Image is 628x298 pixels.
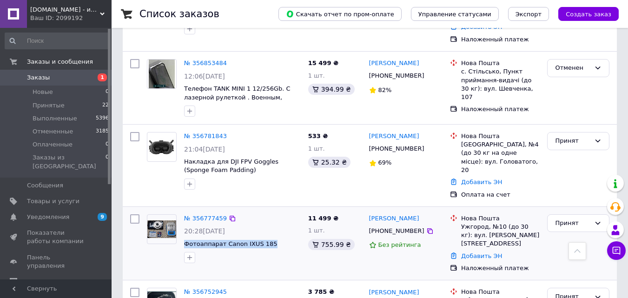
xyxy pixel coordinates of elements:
a: Фото товару [147,132,177,162]
span: Без рейтинга [378,241,421,248]
img: Фото товару [147,220,176,238]
a: [PERSON_NAME] [369,214,419,223]
div: Принят [555,136,590,146]
button: Скачать отчет по пром-оплате [278,7,402,21]
a: № 356777459 [184,215,227,222]
a: Добавить ЭН [461,252,502,259]
div: Наложенный платеж [461,264,540,272]
span: 20:28[DATE] [184,227,225,235]
span: Persona.net.ua - интернет магазин электроники и аксессуаров [30,6,100,14]
span: [PHONE_NUMBER] [369,72,424,79]
a: № 356781843 [184,132,227,139]
span: Товары и услуги [27,197,79,205]
button: Управление статусами [411,7,499,21]
span: 3185 [96,127,109,136]
span: 1 шт. [308,145,325,152]
span: Скачать отчет по пром-оплате [286,10,394,18]
span: 0 [106,88,109,96]
a: Фото товару [147,214,177,244]
span: [PHONE_NUMBER] [369,145,424,152]
img: Фото товару [147,136,176,158]
span: 82% [378,86,392,93]
span: Экспорт [516,11,542,18]
div: 394.99 ₴ [308,84,355,95]
div: Нова Пошта [461,288,540,296]
span: 21:04[DATE] [184,146,225,153]
span: 9 [98,213,107,221]
div: с. Стільсько, Пункт приймання-видачі (до 30 кг): вул. Шевченка, 107 [461,67,540,101]
div: Ужгород, №10 (до 30 кг): вул. [PERSON_NAME][STREET_ADDRESS] [461,223,540,248]
a: Телефон TANK MINI 1 12/256Gb. С лазерной рулеткой . Военным, строителям . [184,85,291,109]
div: Отменен [555,63,590,73]
span: [PHONE_NUMBER] [369,227,424,234]
span: Оплаченные [33,140,73,149]
span: Уведомления [27,213,69,221]
a: Создать заказ [549,10,619,17]
span: Заказы и сообщения [27,58,93,66]
span: Выполненные [33,114,77,123]
span: 1 шт. [308,72,325,79]
div: 25.32 ₴ [308,157,350,168]
div: Наложенный платеж [461,35,540,44]
div: Оплата на счет [461,191,540,199]
span: Отзывы [27,278,52,286]
a: Фотоаппарат Canon IXUS 185 [184,240,278,247]
span: 3 785 ₴ [308,288,334,295]
span: 1 [98,73,107,81]
div: [GEOGRAPHIC_DATA], №4 (до 30 кг на одне місце): вул. Головатого, 20 [461,140,540,174]
div: Наложенный платеж [461,105,540,113]
input: Поиск [5,33,110,49]
span: 533 ₴ [308,132,328,139]
a: Добавить ЭН [461,179,502,185]
img: Фото товару [149,60,175,88]
a: Накладка для DJI FPV Goggles (Sponge Foam Padding) [184,158,278,174]
span: Новые [33,88,53,96]
span: 1 шт. [308,227,325,234]
span: Создать заказ [566,11,611,18]
span: 11 499 ₴ [308,215,338,222]
h1: Список заказов [139,8,219,20]
span: 5396 [96,114,109,123]
span: Панель управления [27,253,86,270]
button: Экспорт [508,7,549,21]
span: Показатели работы компании [27,229,86,245]
span: 15 499 ₴ [308,60,338,66]
span: 0 [106,153,109,170]
span: Заказы [27,73,50,82]
div: 755.99 ₴ [308,239,355,250]
div: Нова Пошта [461,59,540,67]
a: Фото товару [147,59,177,89]
button: Чат с покупателем [607,241,626,260]
div: Нова Пошта [461,132,540,140]
div: Нова Пошта [461,214,540,223]
span: 12:06[DATE] [184,73,225,80]
span: Заказы из [GEOGRAPHIC_DATA] [33,153,106,170]
a: № 356752945 [184,288,227,295]
div: Ваш ID: 2099192 [30,14,112,22]
span: Принятые [33,101,65,110]
a: [PERSON_NAME] [369,59,419,68]
a: [PERSON_NAME] [369,132,419,141]
div: Принят [555,219,590,228]
a: № 356853484 [184,60,227,66]
span: Отмененные [33,127,73,136]
button: Создать заказ [558,7,619,21]
span: Управление статусами [418,11,491,18]
a: [PERSON_NAME] [369,288,419,297]
span: Сообщения [27,181,63,190]
span: 69% [378,159,392,166]
span: 22 [102,101,109,110]
span: 0 [106,140,109,149]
